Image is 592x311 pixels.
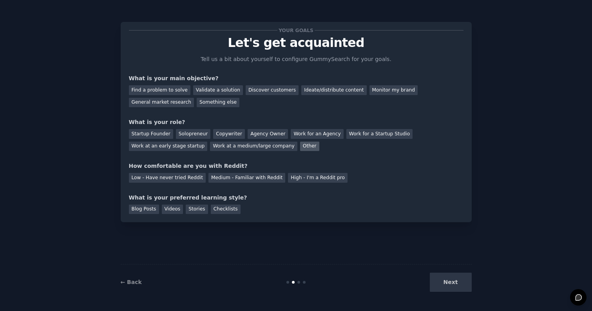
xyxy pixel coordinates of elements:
div: Find a problem to solve [129,85,190,95]
div: Solopreneur [176,129,210,139]
div: What is your main objective? [129,74,463,83]
div: Checklists [211,205,241,214]
div: Work at a medium/large company [210,142,297,151]
div: Something else [197,98,239,108]
div: Agency Owner [248,129,288,139]
div: Ideate/distribute content [301,85,366,95]
div: High - I'm a Reddit pro [288,173,348,183]
div: Medium - Familiar with Reddit [208,173,285,183]
a: ← Back [121,279,142,285]
div: Monitor my brand [369,85,418,95]
div: General market research [129,98,194,108]
div: What is your role? [129,118,463,126]
div: Work at an early stage startup [129,142,208,151]
span: Your goals [277,26,315,34]
div: Copywriter [213,129,245,139]
div: Stories [186,205,208,214]
div: Videos [162,205,183,214]
div: Blog Posts [129,205,159,214]
div: Work for an Agency [291,129,343,139]
div: Low - Have never tried Reddit [129,173,206,183]
p: Let's get acquainted [129,36,463,50]
div: How comfortable are you with Reddit? [129,162,463,170]
div: What is your preferred learning style? [129,194,463,202]
div: Other [300,142,319,151]
p: Tell us a bit about yourself to configure GummySearch for your goals. [197,55,395,63]
div: Validate a solution [193,85,243,95]
div: Work for a Startup Studio [346,129,413,139]
div: Discover customers [246,85,299,95]
div: Startup Founder [129,129,173,139]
